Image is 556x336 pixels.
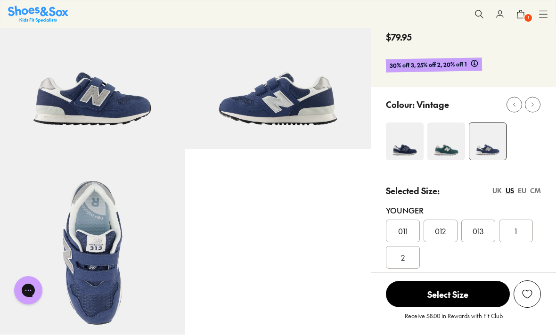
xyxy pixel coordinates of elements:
div: UK [492,186,502,196]
span: 012 [435,225,446,237]
span: Select Size [386,281,510,307]
span: 1 [515,225,517,237]
span: 2 [401,252,405,263]
span: 30% off 3, 25% off 2, 20% off 1 [389,59,466,70]
div: US [506,186,514,196]
div: CM [530,186,541,196]
img: SNS_Logo_Responsive.svg [8,6,68,22]
p: Vintage [417,98,449,111]
button: Add to Wishlist [514,280,541,308]
img: 4-498972_1 [386,123,424,160]
p: Selected Size: [386,184,440,197]
span: 1 [523,13,533,23]
div: Younger [386,205,541,216]
a: Shoes & Sox [8,6,68,22]
div: EU [518,186,526,196]
span: $79.95 [386,31,412,43]
span: 013 [473,225,483,237]
span: 011 [398,225,408,237]
iframe: Gorgias live chat messenger [9,273,47,308]
p: Colour: [386,98,415,111]
img: 4-551739_1 [469,123,506,160]
button: 1 [510,4,531,25]
img: 4-551107_1 [427,123,465,160]
p: Receive $8.00 in Rewards with Fit Club [405,311,503,328]
button: Select Size [386,280,510,308]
